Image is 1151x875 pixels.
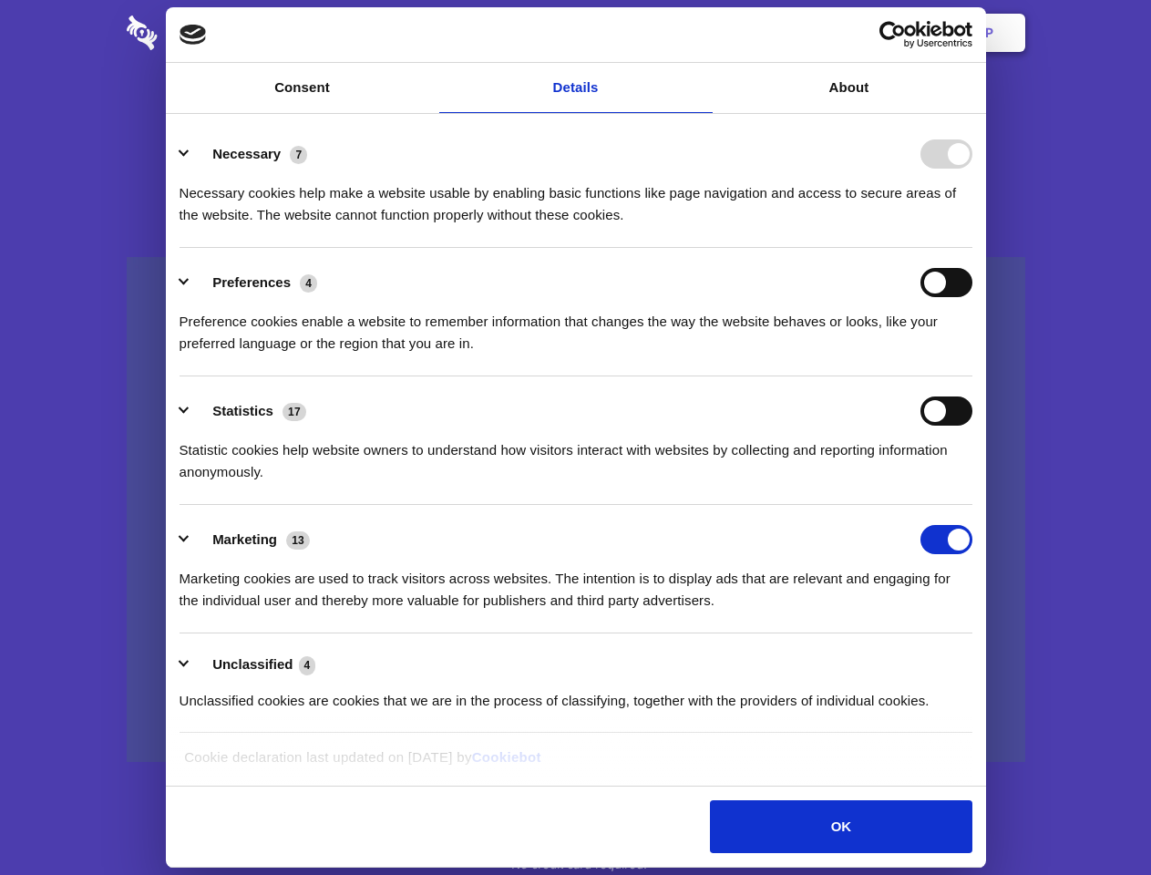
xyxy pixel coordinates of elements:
span: 13 [286,531,310,550]
iframe: Drift Widget Chat Controller [1060,784,1129,853]
label: Preferences [212,274,291,290]
a: Consent [166,63,439,113]
span: 4 [299,656,316,674]
button: Marketing (13) [180,525,322,554]
a: Pricing [535,5,614,61]
label: Statistics [212,403,273,418]
h1: Eliminate Slack Data Loss. [127,82,1025,148]
div: Marketing cookies are used to track visitors across websites. The intention is to display ads tha... [180,554,972,612]
a: Cookiebot [472,749,541,765]
div: Preference cookies enable a website to remember information that changes the way the website beha... [180,297,972,355]
div: Cookie declaration last updated on [DATE] by [170,746,981,782]
label: Marketing [212,531,277,547]
img: logo-wordmark-white-trans-d4663122ce5f474addd5e946df7df03e33cb6a1c49d2221995e7729f52c070b2.svg [127,15,283,50]
a: About [713,63,986,113]
div: Necessary cookies help make a website usable by enabling basic functions like page navigation and... [180,169,972,226]
span: 17 [283,403,306,421]
a: Usercentrics Cookiebot - opens in a new window [813,21,972,48]
button: OK [710,800,971,853]
div: Unclassified cookies are cookies that we are in the process of classifying, together with the pro... [180,676,972,712]
button: Preferences (4) [180,268,329,297]
img: logo [180,25,207,45]
a: Wistia video thumbnail [127,257,1025,763]
span: 4 [300,274,317,293]
button: Unclassified (4) [180,654,327,676]
span: 7 [290,146,307,164]
div: Statistic cookies help website owners to understand how visitors interact with websites by collec... [180,426,972,483]
a: Details [439,63,713,113]
a: Contact [739,5,823,61]
label: Necessary [212,146,281,161]
button: Necessary (7) [180,139,319,169]
a: Login [827,5,906,61]
h4: Auto-redaction of sensitive data, encrypted data sharing and self-destructing private chats. Shar... [127,166,1025,226]
button: Statistics (17) [180,396,318,426]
